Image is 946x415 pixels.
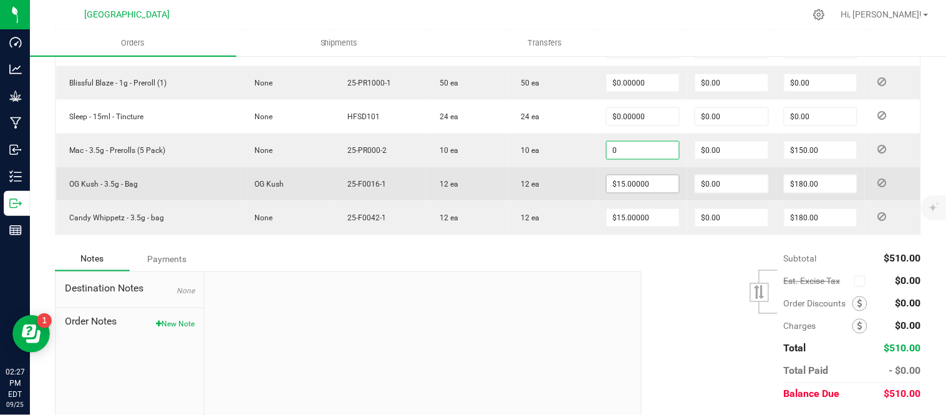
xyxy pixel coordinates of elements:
[341,180,386,188] span: 25-F0016-1
[65,315,195,330] span: Order Notes
[784,388,840,400] span: Balance Due
[64,180,138,188] span: OG Kush - 3.5g - Bag
[784,254,817,264] span: Subtotal
[248,79,273,87] span: None
[341,146,387,155] span: 25-PR000-2
[884,253,921,265] span: $510.00
[12,315,50,353] iframe: Resource center
[607,108,680,125] input: 0
[236,30,443,56] a: Shipments
[9,36,22,49] inline-svg: Dashboard
[6,400,24,409] p: 09/25
[341,79,391,87] span: 25-PR1000-1
[895,275,921,287] span: $0.00
[784,209,857,227] input: 0
[872,145,891,153] span: Reject Inventory
[341,112,380,121] span: HFSD101
[9,170,22,183] inline-svg: Inventory
[9,117,22,129] inline-svg: Manufacturing
[9,197,22,210] inline-svg: Outbound
[104,37,162,49] span: Orders
[695,209,768,227] input: 0
[130,248,205,271] div: Payments
[872,78,891,85] span: Reject Inventory
[607,142,680,159] input: 0
[6,366,24,400] p: 02:27 PM EDT
[515,79,540,87] span: 50 ea
[30,30,236,56] a: Orders
[872,179,891,187] span: Reject Inventory
[433,112,458,121] span: 24 ea
[872,112,891,119] span: Reject Inventory
[872,213,891,220] span: Reject Inventory
[433,146,458,155] span: 10 ea
[895,320,921,332] span: $0.00
[248,146,273,155] span: None
[176,287,195,296] span: None
[9,90,22,102] inline-svg: Grow
[85,9,170,20] span: [GEOGRAPHIC_DATA]
[515,112,540,121] span: 24 ea
[607,209,680,227] input: 0
[784,74,857,92] input: 0
[55,248,130,271] div: Notes
[433,79,458,87] span: 50 ea
[884,343,921,354] span: $510.00
[156,319,195,330] button: New Note
[695,108,768,125] input: 0
[884,388,921,400] span: $510.00
[341,213,386,222] span: 25-F0042-1
[65,281,195,296] span: Destination Notes
[64,112,144,121] span: Sleep - 15ml - Tincture
[248,112,273,121] span: None
[784,343,806,354] span: Total
[784,299,852,309] span: Order Discounts
[442,30,649,56] a: Transfers
[9,63,22,76] inline-svg: Analytics
[433,180,458,188] span: 12 ea
[511,37,579,49] span: Transfers
[248,180,284,188] span: OG Kush
[64,146,166,155] span: Mac - 3.5g - Prerolls (5 Pack)
[607,175,680,193] input: 0
[433,213,458,222] span: 12 ea
[607,74,680,92] input: 0
[515,213,540,222] span: 12 ea
[695,74,768,92] input: 0
[9,144,22,156] inline-svg: Inbound
[515,180,540,188] span: 12 ea
[811,9,827,21] div: Manage settings
[784,365,829,377] span: Total Paid
[889,365,921,377] span: - $0.00
[695,175,768,193] input: 0
[841,9,922,19] span: Hi, [PERSON_NAME]!
[784,276,849,286] span: Est. Excise Tax
[37,313,52,328] iframe: Resource center unread badge
[64,79,167,87] span: Blissful Blaze - 1g - Preroll (1)
[784,321,852,331] span: Charges
[784,142,857,159] input: 0
[9,224,22,237] inline-svg: Reports
[515,146,540,155] span: 10 ea
[304,37,375,49] span: Shipments
[784,175,857,193] input: 0
[895,298,921,310] span: $0.00
[854,273,871,290] span: Calculate excise tax
[248,213,273,222] span: None
[695,142,768,159] input: 0
[64,213,165,222] span: Candy Whippetz - 3.5g - bag
[784,108,857,125] input: 0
